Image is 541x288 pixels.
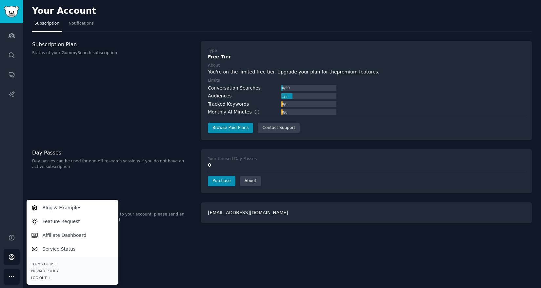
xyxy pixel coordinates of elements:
span: Subscription [34,21,59,27]
a: Terms of Use [31,262,114,266]
a: Subscription [32,18,62,32]
div: 0 [208,162,525,169]
p: Blog & Examples [43,204,82,211]
div: Log Out → [31,276,114,280]
span: Notifications [69,21,94,27]
h2: Your Account [32,6,96,16]
div: Your Unused Day Passes [208,156,257,162]
div: Free Tier [208,53,525,60]
div: Audiences [208,93,231,99]
div: Tracked Keywords [208,101,249,108]
div: Monthly AI Minutes [208,109,267,115]
a: Contact Support [258,123,300,133]
div: Conversation Searches [208,85,261,92]
a: Browse Paid Plans [208,123,253,133]
div: Type [208,48,217,54]
div: 0 / 0 [281,101,288,107]
div: 1 / 5 [281,93,288,99]
a: premium features [337,69,378,74]
p: Service Status [43,246,76,253]
p: Day passes can be used for one-off research sessions if you do not have an active subscription [32,158,194,170]
div: You're on the limited free tier. Upgrade your plan for the . [208,69,525,75]
a: Affiliate Dashboard [28,228,117,242]
a: Purchase [208,176,235,186]
a: About [240,176,261,186]
a: Feature Request [28,215,117,228]
div: 0 / 0 [281,109,288,115]
div: About [208,63,220,69]
img: GummySearch logo [4,6,19,17]
div: [EMAIL_ADDRESS][DOMAIN_NAME] [201,202,532,223]
h3: Day Passes [32,149,194,156]
a: Service Status [28,242,117,256]
p: Feature Request [43,218,80,225]
div: 0 / 50 [281,85,290,91]
a: Notifications [66,18,96,32]
a: Blog & Examples [28,201,117,215]
h3: Subscription Plan [32,41,194,48]
div: Limits [208,78,220,84]
p: Status of your GummySearch subscription [32,50,194,56]
p: Affiliate Dashboard [43,232,87,239]
a: Privacy Policy [31,269,114,273]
